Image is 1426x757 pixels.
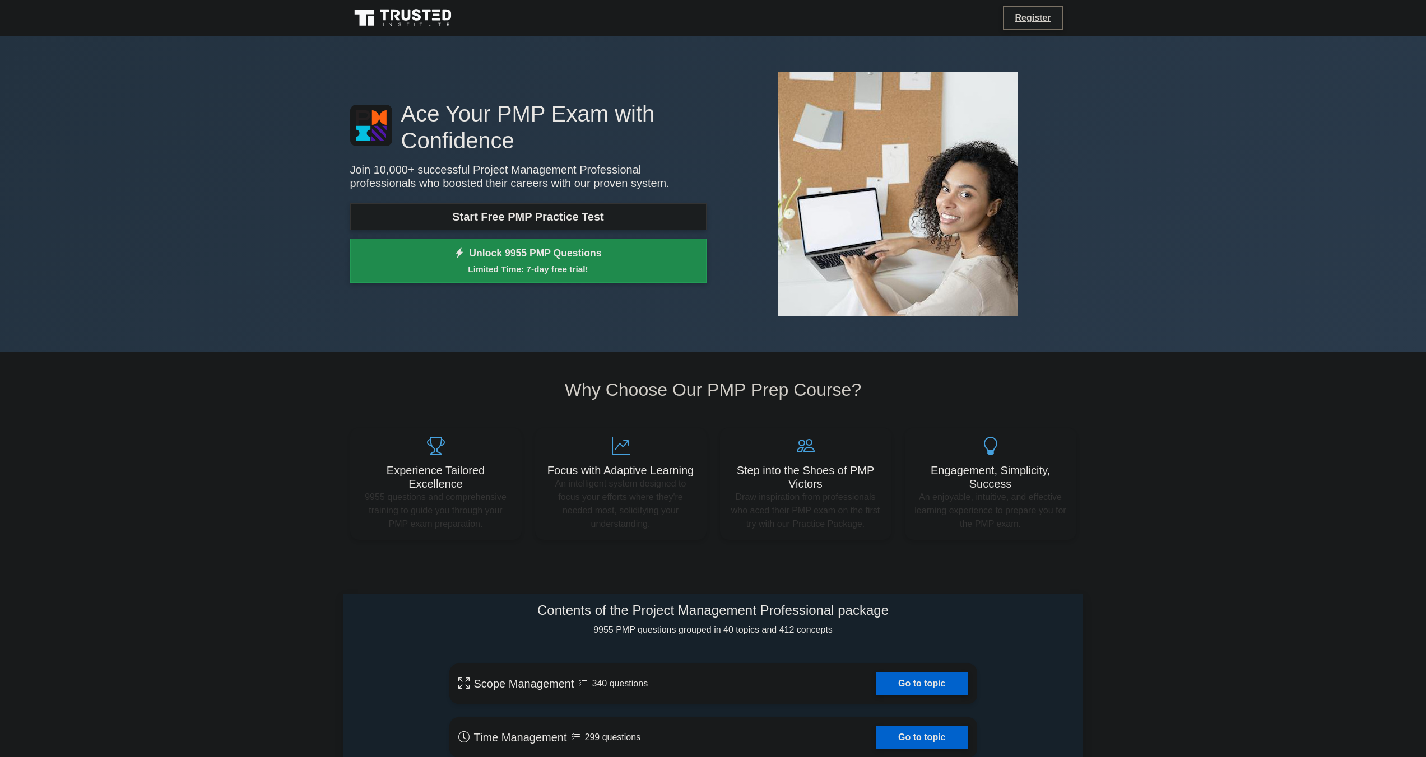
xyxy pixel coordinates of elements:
a: Unlock 9955 PMP QuestionsLimited Time: 7-day free trial! [350,239,707,283]
p: An intelligent system designed to focus your efforts where they're needed most, solidifying your ... [544,477,698,531]
h2: Why Choose Our PMP Prep Course? [350,379,1076,400]
p: 9955 questions and comprehensive training to guide you through your PMP exam preparation. [359,490,513,531]
h5: Experience Tailored Excellence [359,464,513,490]
h4: Contents of the Project Management Professional package [449,602,977,619]
h1: Ace Your PMP Exam with Confidence [350,100,707,154]
p: An enjoyable, intuitive, and effective learning experience to prepare you for the PMP exam. [914,490,1067,531]
a: Go to topic [876,726,968,749]
a: Register [1008,11,1057,25]
p: Draw inspiration from professionals who aced their PMP exam on the first try with our Practice Pa... [729,490,882,531]
div: 9955 PMP questions grouped in 40 topics and 412 concepts [449,602,977,637]
p: Join 10,000+ successful Project Management Professional professionals who boosted their careers w... [350,163,707,190]
a: Start Free PMP Practice Test [350,203,707,230]
a: Go to topic [876,672,968,695]
small: Limited Time: 7-day free trial! [364,263,693,275]
h5: Engagement, Simplicity, Success [914,464,1067,490]
h5: Step into the Shoes of PMP Victors [729,464,882,490]
h5: Focus with Adaptive Learning [544,464,698,477]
